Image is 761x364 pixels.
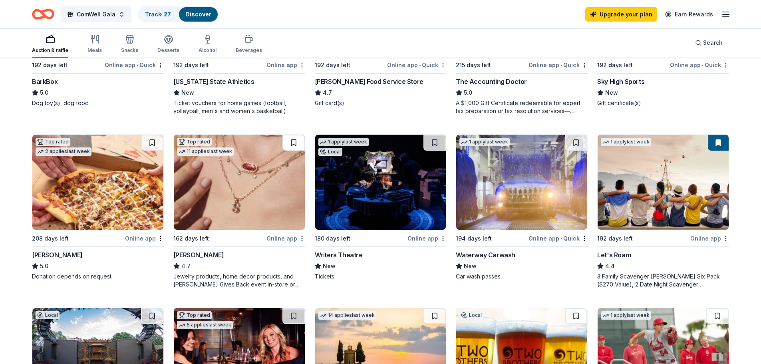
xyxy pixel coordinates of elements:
[689,35,729,51] button: Search
[323,88,332,97] span: 4.7
[456,135,587,230] img: Image for Waterway Carwash
[315,250,363,260] div: Writers Theatre
[690,233,729,243] div: Online app
[36,147,91,156] div: 2 applies last week
[464,261,477,271] span: New
[87,47,102,54] div: Meals
[157,31,179,58] button: Desserts
[40,261,48,271] span: 5.0
[32,77,58,86] div: BarkBox
[32,250,83,260] div: [PERSON_NAME]
[605,261,615,271] span: 4.4
[703,38,723,48] span: Search
[315,273,447,280] div: Tickets
[138,6,219,22] button: Track· 27Discover
[387,60,446,70] div: Online app Quick
[323,261,336,271] span: New
[597,250,631,260] div: Let's Roam
[32,5,54,24] a: Home
[137,62,138,68] span: •
[597,234,633,243] div: 192 days left
[315,77,423,86] div: [PERSON_NAME] Food Service Store
[266,60,305,70] div: Online app
[173,234,209,243] div: 162 days left
[61,6,131,22] button: ComWell Gala
[419,62,421,68] span: •
[529,233,588,243] div: Online app Quick
[529,60,588,70] div: Online app Quick
[32,273,164,280] div: Donation depends on request
[456,60,491,70] div: 215 days left
[456,99,588,115] div: A $1,000 Gift Certificate redeemable for expert tax preparation or tax resolution services—recipi...
[199,47,217,54] div: Alcohol
[459,311,483,319] div: Local
[702,62,703,68] span: •
[32,99,164,107] div: Dog toy(s), dog food
[121,31,138,58] button: Snacks
[464,88,472,97] span: 5.0
[36,311,60,319] div: Local
[181,261,191,271] span: 4.7
[32,134,164,280] a: Image for Casey'sTop rated2 applieslast week208 days leftOnline app[PERSON_NAME]5.0Donation depen...
[560,62,562,68] span: •
[32,47,68,54] div: Auction & raffle
[105,60,164,70] div: Online app Quick
[660,7,718,22] a: Earn Rewards
[177,138,212,146] div: Top rated
[318,311,376,320] div: 14 applies last week
[266,233,305,243] div: Online app
[597,77,644,86] div: Sky High Sports
[173,273,305,288] div: Jewelry products, home decor products, and [PERSON_NAME] Gives Back event in-store or online (or ...
[456,77,527,86] div: The Accounting Doctor
[40,88,48,97] span: 5.0
[181,88,194,97] span: New
[32,31,68,58] button: Auction & raffle
[173,77,254,86] div: [US_STATE] State Athletics
[32,234,69,243] div: 208 days left
[459,138,510,146] div: 1 apply last week
[177,321,233,329] div: 5 applies last week
[173,60,209,70] div: 192 days left
[173,134,305,288] a: Image for Kendra ScottTop rated11 applieslast week162 days leftOnline app[PERSON_NAME]4.7Jewelry ...
[157,47,179,54] div: Desserts
[315,99,447,107] div: Gift card(s)
[174,135,305,230] img: Image for Kendra Scott
[315,135,446,230] img: Image for Writers Theatre
[315,134,447,280] a: Image for Writers Theatre1 applylast weekLocal180 days leftOnline appWriters TheatreNewTickets
[173,99,305,115] div: Ticket vouchers for home games (football, volleyball, men's and women's basketball)
[177,147,234,156] div: 11 applies last week
[236,31,262,58] button: Beverages
[407,233,446,243] div: Online app
[456,273,588,280] div: Car wash passes
[173,250,224,260] div: [PERSON_NAME]
[87,31,102,58] button: Meals
[185,11,211,18] a: Discover
[236,47,262,54] div: Beverages
[318,148,342,156] div: Local
[315,60,350,70] div: 192 days left
[597,99,729,107] div: Gift certificate(s)
[177,311,212,319] div: Top rated
[315,234,350,243] div: 180 days left
[125,233,164,243] div: Online app
[456,134,588,280] a: Image for Waterway Carwash1 applylast week194 days leftOnline app•QuickWaterway CarwashNewCar was...
[77,10,115,19] span: ComWell Gala
[456,234,492,243] div: 194 days left
[145,11,171,18] a: Track· 27
[318,138,369,146] div: 1 apply last week
[199,31,217,58] button: Alcohol
[601,138,651,146] div: 1 apply last week
[601,311,651,320] div: 1 apply last week
[585,7,657,22] a: Upgrade your plan
[597,273,729,288] div: 3 Family Scavenger [PERSON_NAME] Six Pack ($270 Value), 2 Date Night Scavenger [PERSON_NAME] Two ...
[36,138,70,146] div: Top rated
[597,134,729,288] a: Image for Let's Roam1 applylast week192 days leftOnline appLet's Roam4.43 Family Scavenger [PERSO...
[598,135,729,230] img: Image for Let's Roam
[597,60,633,70] div: 192 days left
[605,88,618,97] span: New
[121,47,138,54] div: Snacks
[560,235,562,242] span: •
[670,60,729,70] div: Online app Quick
[32,135,163,230] img: Image for Casey's
[456,250,515,260] div: Waterway Carwash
